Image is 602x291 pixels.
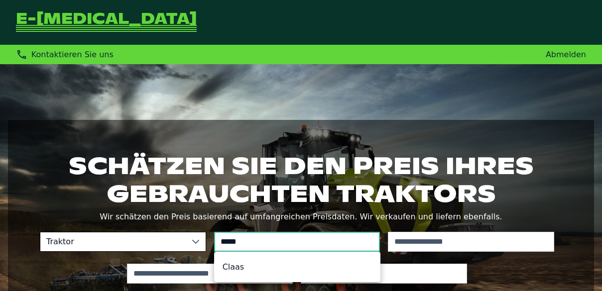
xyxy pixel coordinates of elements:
span: Kontaktieren Sie uns [31,50,114,59]
li: Claas [215,256,380,278]
p: Wir schätzen den Preis basierend auf umfangreichen Preisdaten. Wir verkaufen und liefern ebenfalls. [40,210,562,224]
div: Kontaktieren Sie uns [16,49,114,60]
a: Zurück zur Startseite [16,12,197,33]
a: Abmelden [546,50,586,59]
span: Traktor [40,232,186,251]
h1: Schätzen Sie den Preis Ihres gebrauchten Traktors [40,152,562,207]
ul: Option List [215,252,380,282]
